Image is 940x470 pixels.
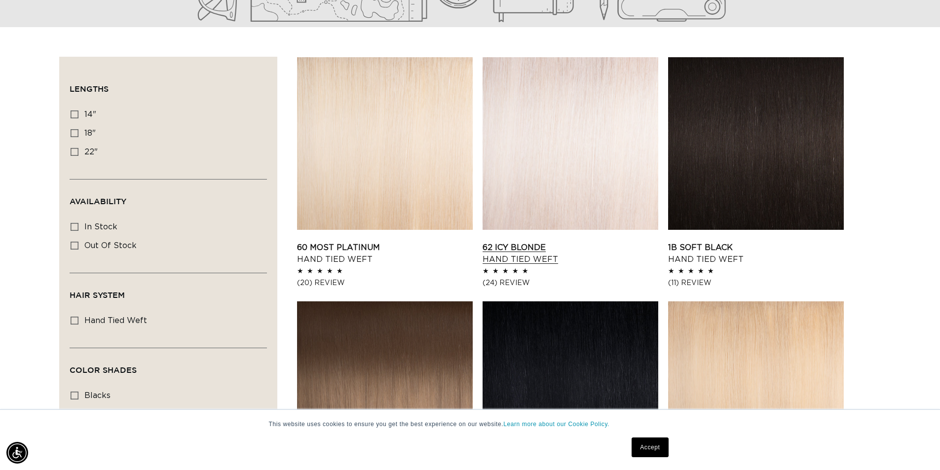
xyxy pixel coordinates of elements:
[84,242,137,250] span: Out of stock
[6,442,28,464] div: Accessibility Menu
[70,197,126,206] span: Availability
[70,273,267,309] summary: Hair System (0 selected)
[297,242,473,265] a: 60 Most Platinum Hand Tied Weft
[84,129,96,137] span: 18"
[668,242,844,265] a: 1B Soft Black Hand Tied Weft
[503,421,609,428] a: Learn more about our Cookie Policy.
[84,392,111,399] span: blacks
[70,84,109,93] span: Lengths
[70,290,125,299] span: Hair System
[70,67,267,103] summary: Lengths (0 selected)
[70,180,267,215] summary: Availability (0 selected)
[84,223,117,231] span: In stock
[632,437,668,457] a: Accept
[269,420,672,429] p: This website uses cookies to ensure you get the best experience on our website.
[483,242,658,265] a: 62 Icy Blonde Hand Tied Weft
[70,348,267,384] summary: Color Shades (0 selected)
[84,317,147,325] span: hand tied weft
[84,148,98,156] span: 22"
[84,110,96,118] span: 14"
[70,365,137,374] span: Color Shades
